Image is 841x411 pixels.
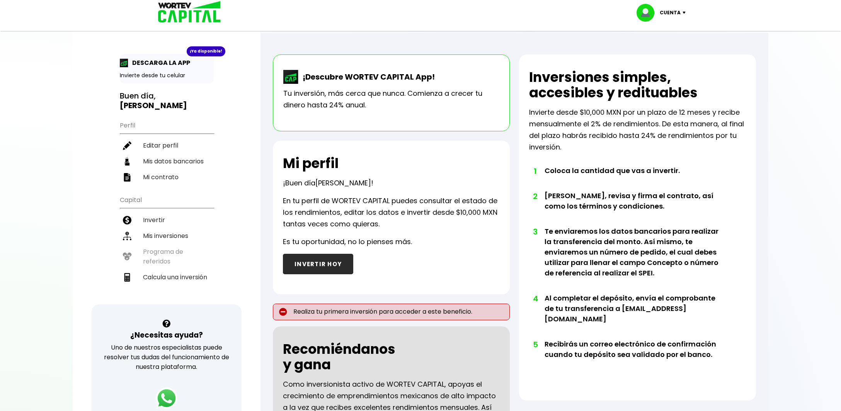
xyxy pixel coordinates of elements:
[637,4,660,22] img: profile-image
[123,216,131,224] img: invertir-icon.b3b967d7.svg
[120,100,187,111] b: [PERSON_NAME]
[120,71,214,80] p: Invierte desde tu celular
[120,153,214,169] a: Mis datos bancarios
[123,273,131,282] img: calculadora-icon.17d418c4.svg
[120,212,214,228] a: Invertir
[120,169,214,185] a: Mi contrato
[545,293,724,339] li: Al completar el depósito, envía el comprobante de tu transferencia a [EMAIL_ADDRESS][DOMAIN_NAME]
[533,339,537,350] span: 5
[283,236,412,248] p: Es tu oportunidad, no lo pienses más.
[545,190,724,226] li: [PERSON_NAME], revisa y firma el contrato, así como los términos y condiciones.
[533,165,537,177] span: 1
[273,304,510,320] p: Realiza tu primera inversión para acceder a este beneficio.
[120,117,214,185] ul: Perfil
[156,387,177,409] img: logos_whatsapp-icon.242b2217.svg
[120,138,214,153] a: Editar perfil
[533,293,537,304] span: 4
[299,71,435,83] p: ¡Descubre WORTEV CAPITAL App!
[283,88,499,111] p: Tu inversión, más cerca que nunca. Comienza a crecer tu dinero hasta 24% anual.
[545,339,724,374] li: Recibirás un correo electrónico de confirmación cuando tu depósito sea validado por el banco.
[533,190,537,202] span: 2
[283,177,373,189] p: ¡Buen día !
[283,195,500,230] p: En tu perfil de WORTEV CAPITAL puedes consultar el estado de los rendimientos, editar los datos e...
[283,341,395,372] h2: Recomiéndanos y gana
[120,59,128,67] img: app-icon
[283,70,299,84] img: wortev-capital-app-icon
[283,254,353,274] button: INVERTIR HOY
[128,58,190,68] p: DESCARGA LA APP
[187,46,225,56] div: ¡Ya disponible!
[102,343,232,372] p: Uno de nuestros especialistas puede resolver tus dudas del funcionamiento de nuestra plataforma.
[120,228,214,244] a: Mis inversiones
[283,156,339,171] h2: Mi perfil
[120,191,214,304] ul: Capital
[529,70,746,100] h2: Inversiones simples, accesibles y redituables
[123,173,131,182] img: contrato-icon.f2db500c.svg
[529,107,746,153] p: Invierte desde $10,000 MXN por un plazo de 12 meses y recibe mensualmente el 2% de rendimientos. ...
[315,178,371,188] span: [PERSON_NAME]
[545,165,724,190] li: Coloca la cantidad que vas a invertir.
[279,308,287,316] img: error-circle.027baa21.svg
[123,157,131,166] img: datos-icon.10cf9172.svg
[545,226,724,293] li: Te enviaremos los datos bancarios para realizar la transferencia del monto. Así mismo, te enviare...
[123,141,131,150] img: editar-icon.952d3147.svg
[533,226,537,238] span: 3
[123,232,131,240] img: inversiones-icon.6695dc30.svg
[120,91,214,110] h3: Buen día,
[130,329,203,341] h3: ¿Necesitas ayuda?
[120,269,214,285] a: Calcula una inversión
[660,7,681,19] p: Cuenta
[681,12,691,14] img: icon-down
